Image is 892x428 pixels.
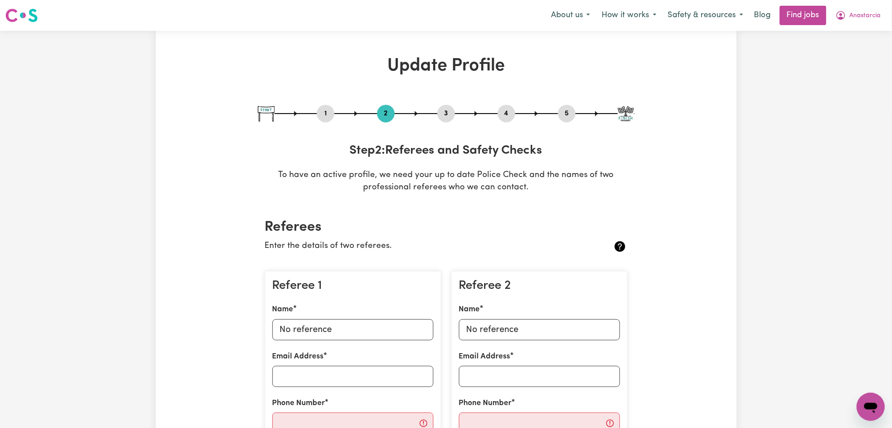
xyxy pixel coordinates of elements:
label: Phone Number [272,398,325,409]
button: Go to step 3 [437,108,455,119]
iframe: Button to launch messaging window [857,393,885,421]
label: Email Address [272,351,324,362]
button: Go to step 4 [498,108,515,119]
img: Careseekers logo [5,7,38,23]
h1: Update Profile [258,55,635,77]
a: Find jobs [780,6,826,25]
button: Go to step 2 [377,108,395,119]
h3: Step 2 : Referees and Safety Checks [258,144,635,159]
a: Careseekers logo [5,5,38,26]
button: Go to step 5 [558,108,576,119]
p: Enter the details of two referees. [265,240,567,253]
h2: Referees [265,219,628,236]
h3: Referee 1 [272,279,433,294]
button: How it works [596,6,662,25]
span: Anastarcia [850,11,881,21]
p: To have an active profile, we need your up to date Police Check and the names of two professional... [258,169,635,195]
h3: Referee 2 [459,279,620,294]
button: Go to step 1 [317,108,334,119]
label: Name [272,304,294,315]
button: Safety & resources [662,6,749,25]
label: Name [459,304,480,315]
button: About us [545,6,596,25]
button: My Account [830,6,887,25]
a: Blog [749,6,776,25]
label: Phone Number [459,398,512,409]
label: Email Address [459,351,510,362]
